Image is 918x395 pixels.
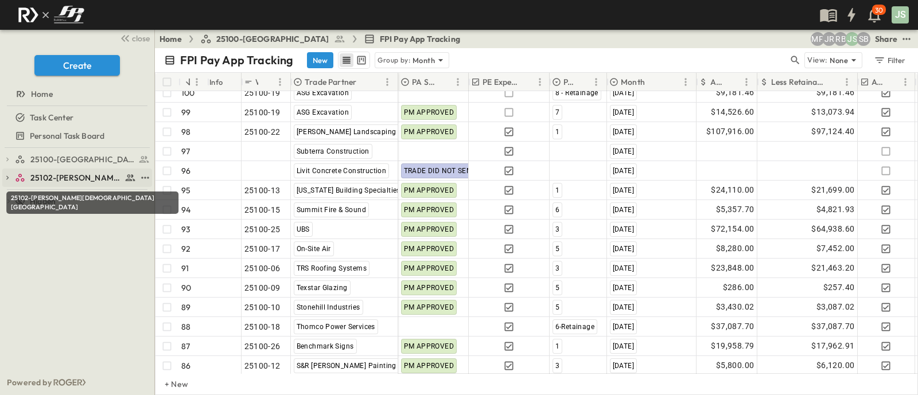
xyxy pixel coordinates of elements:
span: $17,962.91 [811,339,854,353]
span: Texstar Glazing [297,284,348,292]
a: 25100-[GEOGRAPHIC_DATA] [200,33,345,45]
button: Sort [889,76,902,88]
span: 25100-[GEOGRAPHIC_DATA] [216,33,329,45]
button: Menu [451,75,465,89]
span: [US_STATE] Building Specialties [297,186,400,194]
button: Sort [359,76,371,88]
span: $21,699.00 [811,183,854,197]
span: 6-Retainage [555,323,594,331]
span: $13,073.94 [811,105,854,119]
div: Jesse Sullivan (jsullivan@fpibuilders.com) [845,32,859,46]
span: 1 [555,186,559,194]
span: $37,087.70 [811,320,854,333]
p: 89 [181,302,190,313]
span: $107,916.00 [706,125,754,138]
button: test [138,171,152,185]
span: [DATE] [613,362,634,370]
span: $3,430.02 [716,300,754,314]
span: FPI Pay App Tracking [380,33,460,45]
span: ASG Excavation [297,108,349,116]
div: Monica Pruteanu (mpruteanu@fpibuilders.com) [811,32,824,46]
img: c8d7d1ed905e502e8f77bf7063faec64e13b34fdb1f2bdd94b0e311fc34f8000.png [14,3,88,27]
span: $7,452.00 [816,242,855,255]
span: Livit Concrete Construction [297,167,387,175]
p: None [830,54,848,66]
span: PM APPROVED [404,362,454,370]
button: test [900,32,913,46]
p: Group by: [378,54,410,66]
button: close [115,30,152,46]
button: Sort [827,76,840,88]
p: 30 [875,6,883,15]
a: Home [160,33,182,45]
p: Month [413,54,435,66]
span: 25100-25 [244,224,281,235]
p: Trade Partner [305,76,356,88]
button: Menu [589,75,603,89]
span: On-Site Air [297,245,331,253]
button: row view [340,53,353,67]
p: View: [807,54,827,67]
span: [PERSON_NAME] Landscaping [297,128,396,136]
span: S&R [PERSON_NAME] Painting [297,362,396,370]
span: 3 [555,362,559,370]
span: $8,280.00 [716,242,754,255]
span: 25100-13 [244,185,281,196]
span: [DATE] [613,342,634,350]
div: 25102-Christ The Redeemer Anglican Churchtest [2,169,152,187]
button: Menu [380,75,394,89]
span: Summit Fire & Sound [297,206,367,214]
p: FPI Pay App Tracking [180,52,293,68]
span: Personal Task Board [30,130,104,142]
span: $24,110.00 [711,183,754,197]
span: $37,087.70 [711,320,754,333]
p: WO# [255,76,258,88]
span: PM APPROVED [404,108,454,116]
span: 25100-22 [244,126,281,138]
span: PM APPROVED [404,303,454,311]
p: 100 [181,87,195,99]
button: New [307,52,333,68]
span: 25100-10 [244,302,281,313]
span: $21,463.20 [811,261,854,275]
span: PM APPROVED [404,128,454,136]
span: [DATE] [613,303,634,311]
span: 8 - Retainage [555,89,598,97]
span: [DATE] [613,128,634,136]
button: Sort [438,76,451,88]
button: Menu [679,75,693,89]
span: PM APPROVED [404,245,454,253]
span: $64,938.60 [811,222,854,236]
div: Filter [873,54,906,67]
p: PA Status [412,76,436,88]
span: [DATE] [613,89,634,97]
span: [DATE] [613,108,634,116]
span: [DATE] [613,167,634,175]
span: 25102-Christ The Redeemer Anglican Church [30,172,122,183]
p: Month [621,76,645,88]
span: PM APPROVED [404,284,454,292]
a: Personal Task Board [2,128,150,144]
span: Task Center [30,112,73,123]
span: $23,848.00 [711,261,754,275]
span: $5,357.70 [716,203,754,216]
p: PA # [563,76,574,88]
button: Sort [727,76,740,88]
button: Menu [273,75,287,89]
span: 5 [555,303,559,311]
p: Amount [710,76,725,88]
span: Benchmark Signs [297,342,354,350]
span: $19,958.79 [711,339,754,353]
button: Menu [898,75,912,89]
p: 87 [181,341,190,352]
span: [DATE] [613,323,634,331]
span: 25100-18 [244,321,281,333]
p: 90 [181,282,191,294]
span: 5 [555,245,559,253]
p: 86 [181,360,190,371]
span: 1 [555,128,559,136]
span: Home [31,88,53,100]
button: kanban view [354,53,368,67]
span: $9,181.46 [716,86,754,99]
span: $97,124.40 [811,125,854,138]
